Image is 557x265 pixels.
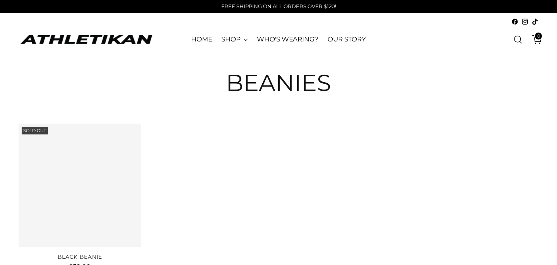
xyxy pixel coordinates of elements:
[221,31,248,48] a: SHOP
[510,32,526,47] a: Open search modal
[221,3,336,10] p: FREE SHIPPING ON ALL ORDERS OVER $120!
[257,31,318,48] a: WHO'S WEARING?
[19,124,141,246] a: Black Beanie
[226,70,331,96] h1: Beanies
[191,31,212,48] a: HOME
[19,33,154,45] a: ATHLETIKAN
[328,31,366,48] a: OUR STORY
[58,253,102,260] a: Black Beanie
[526,32,542,47] a: Open cart modal
[535,33,542,40] span: 0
